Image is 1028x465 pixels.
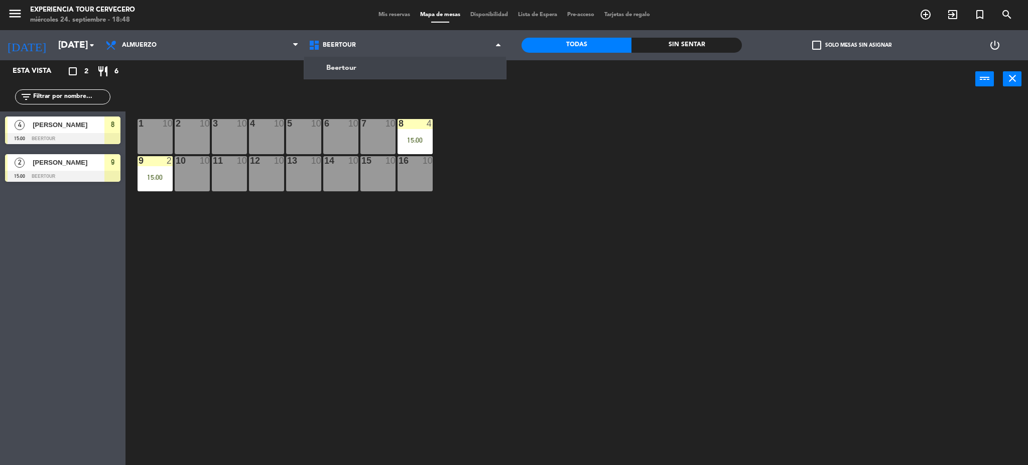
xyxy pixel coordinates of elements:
div: Todas [522,38,631,53]
div: 10 [274,119,284,128]
span: Mis reservas [373,12,415,18]
div: 15:00 [398,137,433,144]
div: 2 [167,156,173,165]
span: Disponibilidad [465,12,513,18]
i: add_circle_outline [920,9,932,21]
div: 7 [361,119,362,128]
div: miércoles 24. septiembre - 18:48 [30,15,135,25]
span: Almuerzo [122,42,157,49]
div: 10 [200,156,210,165]
div: 10 [385,156,396,165]
i: arrow_drop_down [86,39,98,51]
div: Sin sentar [631,38,741,53]
span: Pre-acceso [562,12,599,18]
div: 14 [324,156,325,165]
i: power_settings_new [989,39,1001,51]
div: 15:00 [138,174,173,181]
div: Esta vista [5,65,72,77]
input: Filtrar por nombre... [32,91,110,102]
div: 13 [287,156,288,165]
div: 10 [423,156,433,165]
span: Tarjetas de regalo [599,12,655,18]
i: search [1001,9,1013,21]
i: turned_in_not [974,9,986,21]
i: power_input [979,72,991,84]
div: 10 [385,119,396,128]
div: 10 [311,156,321,165]
span: [PERSON_NAME] [33,157,104,168]
div: 10 [237,156,247,165]
span: Mapa de mesas [415,12,465,18]
a: Beertour [304,57,506,79]
i: exit_to_app [947,9,959,21]
i: close [1006,72,1018,84]
i: menu [8,6,23,21]
div: 10 [348,119,358,128]
div: 4 [427,119,433,128]
div: 10 [311,119,321,128]
span: 9 [111,156,114,168]
div: 5 [287,119,288,128]
div: 10 [163,119,173,128]
div: Experiencia Tour Cervecero [30,5,135,15]
div: 10 [200,119,210,128]
span: 6 [114,66,118,77]
i: filter_list [20,91,32,103]
div: 10 [348,156,358,165]
div: 6 [324,119,325,128]
div: 15 [361,156,362,165]
span: 8 [111,119,114,131]
div: 10 [237,119,247,128]
span: 2 [84,66,88,77]
i: crop_square [67,65,79,77]
span: check_box_outline_blank [812,41,821,50]
div: 10 [274,156,284,165]
span: 2 [15,158,25,168]
span: Lista de Espera [513,12,562,18]
label: Solo mesas sin asignar [812,41,891,50]
span: 4 [15,120,25,130]
span: [PERSON_NAME] [33,120,104,130]
span: Beertour [323,42,356,49]
i: restaurant [97,65,109,77]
